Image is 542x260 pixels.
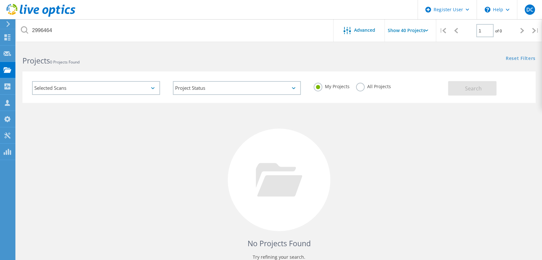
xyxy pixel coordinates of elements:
svg: \n [485,7,490,13]
span: of 0 [495,28,502,34]
h4: No Projects Found [29,238,529,249]
div: | [529,19,542,42]
a: Reset Filters [506,56,536,62]
span: Advanced [354,28,375,32]
span: Search [465,85,482,92]
span: DC [526,7,533,12]
label: All Projects [356,83,391,89]
label: My Projects [314,83,350,89]
button: Search [448,81,496,96]
div: Selected Scans [32,81,160,95]
b: Projects [22,55,50,66]
a: Live Optics Dashboard [6,13,75,18]
input: Search projects by name, owner, ID, company, etc [16,19,334,42]
div: | [436,19,449,42]
div: Project Status [173,81,301,95]
span: 0 Projects Found [50,59,80,65]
